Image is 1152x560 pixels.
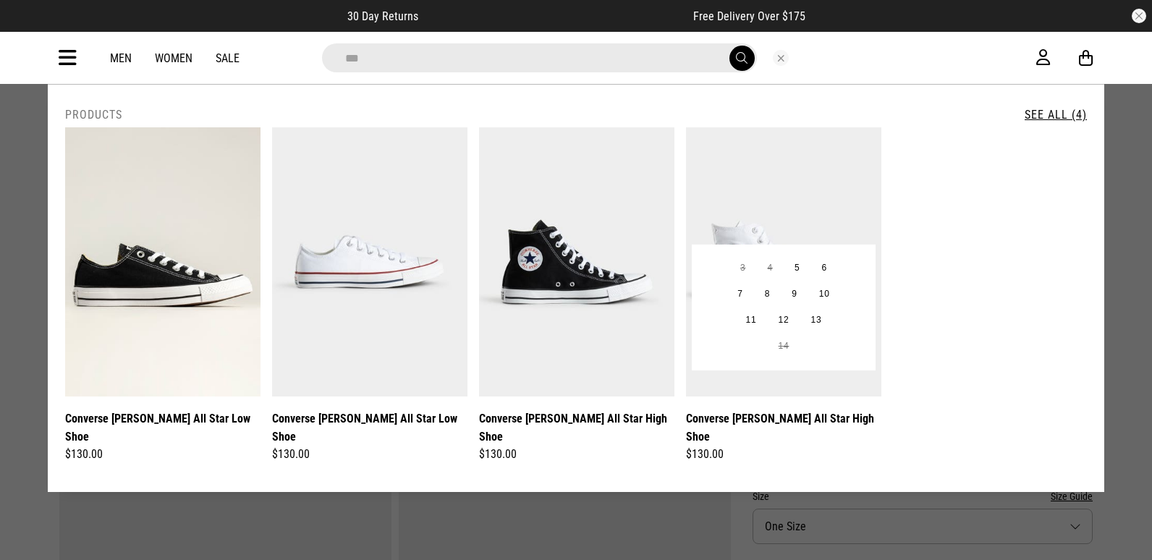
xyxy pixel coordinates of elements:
button: 12 [768,307,800,334]
span: Free Delivery Over $175 [693,9,805,23]
span: 30 Day Returns [347,9,418,23]
iframe: Customer reviews powered by Trustpilot [447,9,664,23]
button: 8 [754,281,781,307]
button: 13 [800,307,832,334]
button: 11 [735,307,768,334]
img: Converse Chuck Taylor All Star High Shoe in White [686,127,881,396]
button: Close search [773,50,789,66]
a: See All (4) [1025,108,1087,122]
h2: Products [65,108,122,122]
button: 3 [729,255,756,281]
button: 6 [810,255,837,281]
a: Sale [216,51,240,65]
a: Women [155,51,192,65]
div: $130.00 [65,446,261,463]
a: Converse [PERSON_NAME] All Star High Shoe [686,410,881,446]
a: Converse [PERSON_NAME] All Star Low Shoe [65,410,261,446]
img: Converse Chuck Taylor All Star Low Shoe in Black [65,127,261,396]
div: $130.00 [479,446,674,463]
button: 9 [781,281,808,307]
div: $130.00 [272,446,467,463]
a: Converse [PERSON_NAME] All Star Low Shoe [272,410,467,446]
button: 5 [784,255,810,281]
img: Converse Chuck Taylor All Star High Shoe in Black [479,127,674,396]
button: 4 [757,255,784,281]
img: Converse Chuck Taylor All Star Low Shoe in White [272,127,467,396]
div: $130.00 [686,446,881,463]
a: Men [110,51,132,65]
button: 10 [808,281,841,307]
a: Converse [PERSON_NAME] All Star High Shoe [479,410,674,446]
button: Open LiveChat chat widget [12,6,55,49]
button: 7 [727,281,753,307]
button: 14 [768,334,800,360]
